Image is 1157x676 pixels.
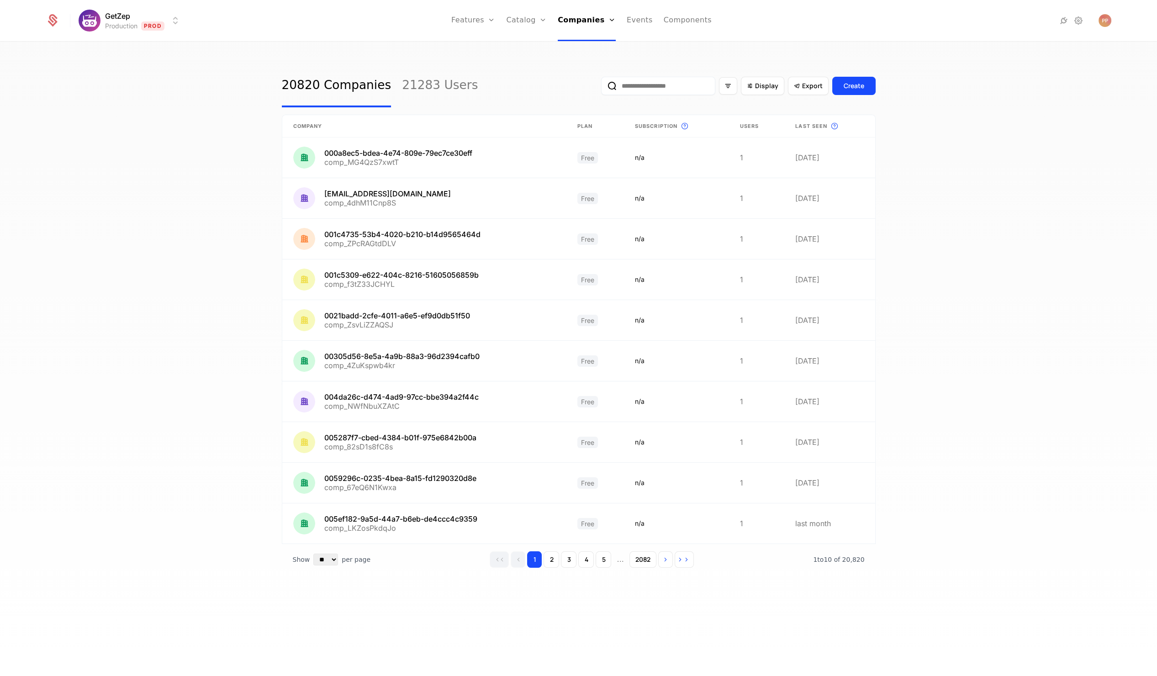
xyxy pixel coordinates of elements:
[566,115,624,137] th: Plan
[658,551,673,568] button: Go to next page
[282,544,876,575] div: Table pagination
[544,551,559,568] button: Go to page 2
[402,64,478,107] a: 21283 Users
[105,11,130,21] span: GetZep
[490,551,693,568] div: Page navigation
[729,115,785,137] th: Users
[788,77,829,95] button: Export
[813,556,842,563] span: 1 to 10 of
[795,122,827,130] span: Last seen
[561,551,576,568] button: Go to page 3
[844,81,864,90] div: Create
[141,21,164,31] span: Prod
[813,556,864,563] span: 20,820
[675,551,694,568] button: Go to last page
[635,122,677,130] span: Subscription
[741,77,784,95] button: Display
[1099,14,1111,27] button: Open user button
[79,10,100,32] img: GetZep
[578,551,594,568] button: Go to page 4
[81,11,181,31] button: Select environment
[596,551,611,568] button: Go to page 5
[342,555,370,564] span: per page
[832,77,876,95] button: Create
[511,551,525,568] button: Go to previous page
[755,81,778,90] span: Display
[629,551,656,568] button: Go to page 2082
[490,551,509,568] button: Go to first page
[613,552,627,567] span: ...
[527,551,542,568] button: Go to page 1
[719,77,737,95] button: Filter options
[1099,14,1111,27] img: Paul Paliychuk
[1073,15,1084,26] a: Settings
[105,21,137,31] div: Production
[282,64,391,107] a: 20820 Companies
[313,554,338,565] select: Select page size
[293,555,310,564] span: Show
[1058,15,1069,26] a: Integrations
[282,115,566,137] th: Company
[802,81,823,90] span: Export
